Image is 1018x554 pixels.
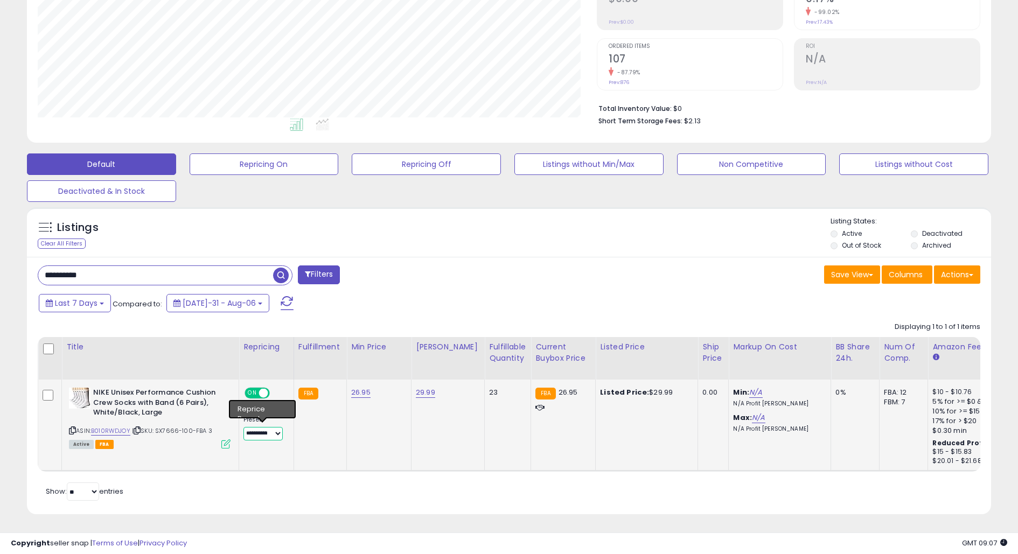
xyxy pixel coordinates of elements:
span: FBA [95,440,114,449]
small: -87.79% [613,68,640,76]
li: $0 [598,101,972,114]
label: Active [842,229,862,238]
small: Prev: $0.00 [609,19,634,25]
div: Repricing [243,341,289,353]
div: Current Buybox Price [535,341,591,364]
p: Listing States: [831,216,991,227]
a: N/A [749,387,762,398]
button: Non Competitive [677,153,826,175]
button: Repricing On [190,153,339,175]
span: Show: entries [46,486,123,496]
div: ASIN: [69,388,231,447]
p: N/A Profit [PERSON_NAME] [733,425,822,433]
small: Prev: 876 [609,79,629,86]
small: Prev: 17.43% [806,19,833,25]
div: 0% [835,388,871,397]
div: Num of Comp. [884,341,923,364]
span: All listings currently available for purchase on Amazon [69,440,94,449]
b: Min: [733,387,749,397]
div: Listed Price [600,341,693,353]
small: Prev: N/A [806,79,827,86]
button: Repricing Off [352,153,501,175]
a: 29.99 [416,387,435,398]
div: FBM: 7 [884,397,919,407]
b: Short Term Storage Fees: [598,116,682,125]
div: Displaying 1 to 1 of 1 items [895,322,980,332]
h2: N/A [806,53,980,67]
div: Amazon AI * [243,404,285,414]
div: Title [66,341,234,353]
th: The percentage added to the cost of goods (COGS) that forms the calculator for Min & Max prices. [729,337,831,380]
small: Amazon Fees. [932,353,939,362]
span: Last 7 Days [55,298,97,308]
b: Reduced Prof. Rng. [932,438,1003,447]
label: Out of Stock [842,241,881,250]
div: 23 [489,388,522,397]
div: Clear All Filters [38,239,86,249]
span: 2025-08-14 09:07 GMT [962,538,1007,548]
a: B010RWDJOY [91,426,130,436]
a: N/A [752,412,765,423]
div: Fulfillable Quantity [489,341,526,364]
span: $2.13 [684,116,701,126]
button: Last 7 Days [39,294,111,312]
div: [PERSON_NAME] [416,341,480,353]
button: Filters [298,265,340,284]
span: Compared to: [113,299,162,309]
img: 51hfHjEE6fL._SL40_.jpg [69,388,90,409]
div: $29.99 [600,388,689,397]
small: -99.02% [811,8,840,16]
span: Ordered Items [609,44,783,50]
div: Min Price [351,341,407,353]
b: Max: [733,412,752,423]
span: 26.95 [559,387,578,397]
div: seller snap | | [11,538,187,549]
div: BB Share 24h. [835,341,875,364]
button: Save View [824,265,880,284]
span: Columns [889,269,923,280]
b: Listed Price: [600,387,649,397]
div: FBA: 12 [884,388,919,397]
a: 26.95 [351,387,371,398]
strong: Copyright [11,538,50,548]
span: ON [246,389,259,398]
b: Total Inventory Value: [598,104,672,113]
div: 0.00 [702,388,720,397]
small: FBA [535,388,555,399]
button: Listings without Cost [839,153,988,175]
button: Default [27,153,176,175]
span: OFF [268,389,285,398]
p: N/A Profit [PERSON_NAME] [733,400,822,408]
label: Deactivated [922,229,963,238]
div: Fulfillment [298,341,342,353]
a: Privacy Policy [140,538,187,548]
span: [DATE]-31 - Aug-06 [183,298,256,308]
div: Ship Price [702,341,724,364]
small: FBA [298,388,318,399]
button: Deactivated & In Stock [27,180,176,202]
h2: 107 [609,53,783,67]
button: Listings without Min/Max [514,153,664,175]
div: Markup on Cost [733,341,826,353]
div: Preset: [243,416,285,440]
b: NIKE Unisex Performance Cushion Crew Socks with Band (6 Pairs), White/Black, Large [93,388,224,420]
label: Archived [922,241,951,250]
span: ROI [806,44,980,50]
h5: Listings [57,220,99,235]
a: Terms of Use [92,538,138,548]
button: Actions [934,265,980,284]
button: [DATE]-31 - Aug-06 [166,294,269,312]
span: | SKU: SX7666-100-FBA 3 [132,426,212,435]
button: Columns [882,265,932,284]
